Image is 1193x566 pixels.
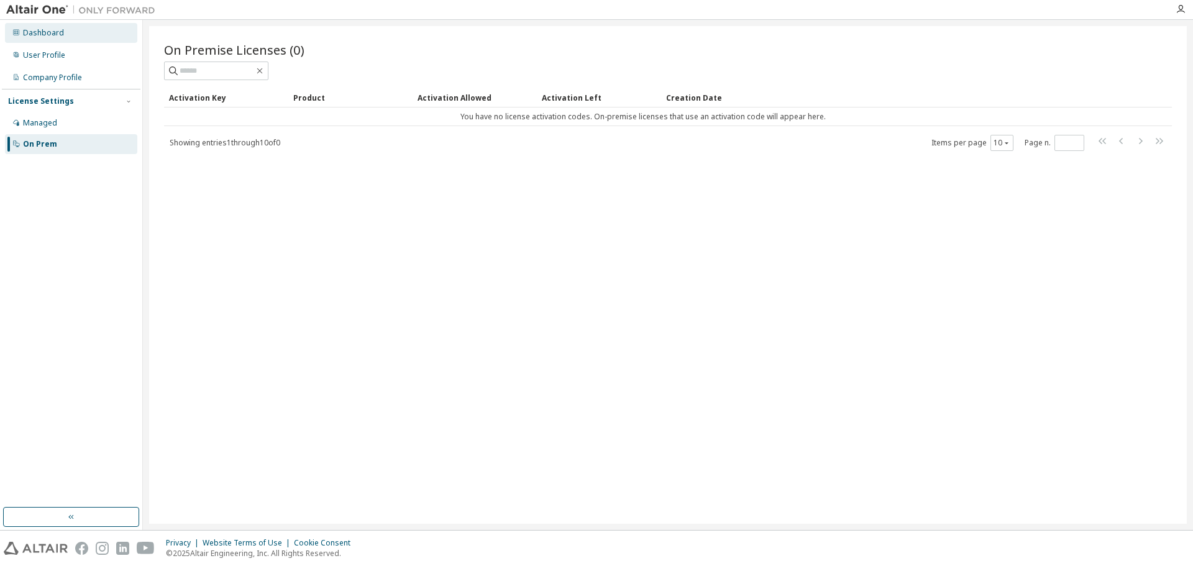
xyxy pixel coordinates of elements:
[137,542,155,555] img: youtube.svg
[166,548,358,559] p: © 2025 Altair Engineering, Inc. All Rights Reserved.
[164,41,304,58] span: On Premise Licenses (0)
[23,50,65,60] div: User Profile
[170,137,280,148] span: Showing entries 1 through 10 of 0
[8,96,74,106] div: License Settings
[23,28,64,38] div: Dashboard
[164,107,1122,126] td: You have no license activation codes. On-premise licenses that use an activation code will appear...
[23,73,82,83] div: Company Profile
[23,118,57,128] div: Managed
[931,135,1013,151] span: Items per page
[23,139,57,149] div: On Prem
[169,88,283,107] div: Activation Key
[293,88,408,107] div: Product
[96,542,109,555] img: instagram.svg
[116,542,129,555] img: linkedin.svg
[4,542,68,555] img: altair_logo.svg
[75,542,88,555] img: facebook.svg
[542,88,656,107] div: Activation Left
[203,538,294,548] div: Website Terms of Use
[994,138,1010,148] button: 10
[666,88,1117,107] div: Creation Date
[6,4,162,16] img: Altair One
[294,538,358,548] div: Cookie Consent
[1025,135,1084,151] span: Page n.
[418,88,532,107] div: Activation Allowed
[166,538,203,548] div: Privacy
